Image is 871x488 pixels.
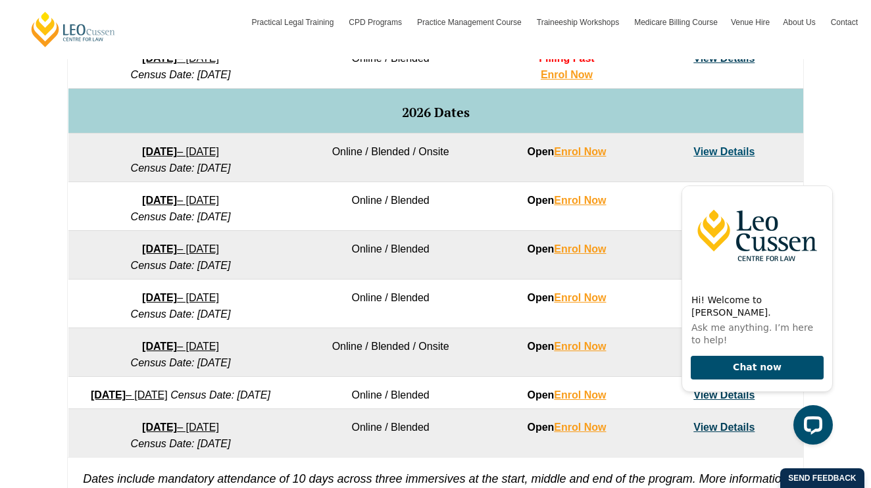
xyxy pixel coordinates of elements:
td: Online / Blended / Onsite [293,328,487,377]
iframe: LiveChat chat widget [671,176,838,455]
strong: Open [527,146,606,157]
strong: [DATE] [142,422,177,433]
strong: Open [527,195,606,206]
a: [DATE]– [DATE] [142,243,219,255]
td: Online / Blended [293,280,487,328]
em: Census Date: [DATE] [131,162,231,174]
em: Census Date: [DATE] [131,211,231,222]
a: Enrol Now [554,422,606,433]
a: Contact [824,3,864,41]
em: Census Date: [DATE] [131,308,231,320]
a: Practical Legal Training [245,3,343,41]
a: [PERSON_NAME] Centre for Law [30,11,117,48]
strong: [DATE] [91,389,126,401]
a: Enrol Now [554,195,606,206]
a: [DATE]– [DATE] [142,292,219,303]
td: Online / Blended [293,409,487,458]
a: View Details [693,146,755,157]
em: Census Date: [DATE] [131,260,231,271]
a: Enrol Now [554,389,606,401]
a: [DATE]– [DATE] [142,146,219,157]
span: 2026 Dates [402,103,470,121]
strong: Open [527,422,606,433]
strong: [DATE] [142,292,177,303]
a: [DATE]– [DATE] [91,389,168,401]
a: Traineeship Workshops [530,3,628,41]
a: Venue Hire [724,3,776,41]
strong: [DATE] [142,195,177,206]
a: [DATE]– [DATE] [142,341,219,352]
strong: Open [527,243,606,255]
strong: [DATE] [142,341,177,352]
strong: Open [527,341,606,352]
a: Enrol Now [541,69,593,80]
a: [DATE]– [DATE] [142,195,219,206]
td: Online / Blended [293,377,487,409]
a: Practice Management Course [411,3,530,41]
td: Online / Blended [293,182,487,231]
a: [DATE]– [DATE] [142,422,219,433]
td: Online / Blended [293,40,487,89]
a: Enrol Now [554,292,606,303]
td: Online / Blended [293,231,487,280]
strong: [DATE] [142,146,177,157]
a: Enrol Now [554,341,606,352]
em: Census Date: [DATE] [131,69,231,80]
em: Census Date: [DATE] [131,438,231,449]
em: Census Date: [DATE] [170,389,270,401]
strong: [DATE] [142,243,177,255]
a: Medicare Billing Course [628,3,724,41]
strong: Open [527,389,606,401]
a: CPD Programs [342,3,411,41]
strong: Open [527,292,606,303]
a: Enrol Now [554,243,606,255]
a: Enrol Now [554,146,606,157]
em: Census Date: [DATE] [131,357,231,368]
td: Online / Blended / Onsite [293,134,487,182]
a: About Us [776,3,824,41]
